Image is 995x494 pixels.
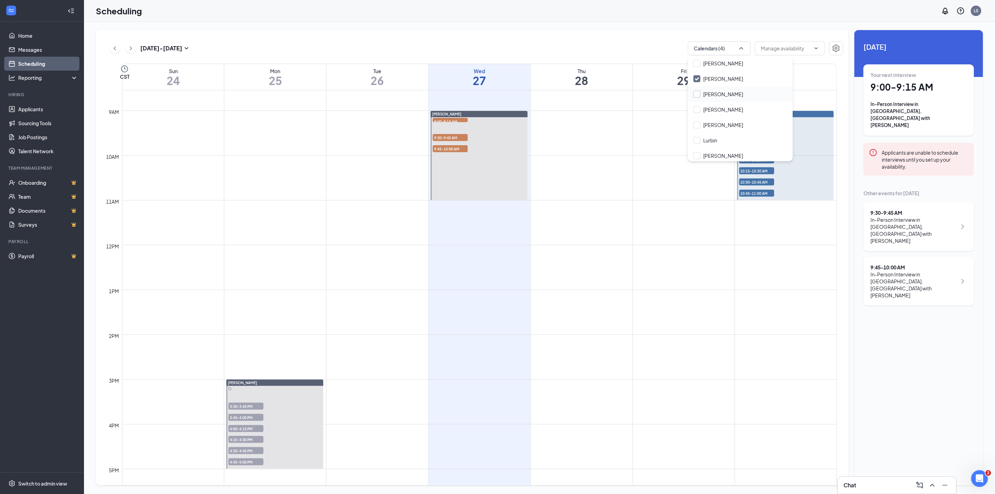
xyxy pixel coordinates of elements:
[863,190,974,197] div: Other events for [DATE]
[126,43,136,54] button: ChevronRight
[122,64,224,90] a: August 24, 2025
[326,68,428,75] div: Tue
[108,377,121,384] div: 3pm
[228,403,263,410] span: 3:30-3:45 PM
[633,75,735,86] h1: 29
[829,41,843,55] button: Settings
[813,45,819,51] svg: ChevronDown
[228,387,232,390] svg: Sync
[433,145,468,152] span: 9:45-10:00 AM
[96,5,142,17] h1: Scheduling
[18,102,78,116] a: Applicants
[832,44,840,52] svg: Settings
[122,68,224,75] div: Sun
[8,480,15,487] svg: Settings
[914,480,925,491] button: ComposeMessage
[228,447,263,454] span: 4:30-4:45 PM
[228,458,263,465] span: 4:45-5:00 PM
[105,198,121,205] div: 11am
[108,466,121,474] div: 5pm
[18,176,78,190] a: OnboardingCrown
[531,68,633,75] div: Thu
[8,239,77,245] div: Payroll
[863,41,974,52] span: [DATE]
[326,64,428,90] a: August 26, 2025
[18,249,78,263] a: PayrollCrown
[959,277,967,285] svg: ChevronRight
[18,116,78,130] a: Sourcing Tools
[928,481,937,489] svg: ChevronUp
[18,74,78,81] div: Reporting
[986,470,991,476] span: 2
[105,153,121,161] div: 10am
[927,480,938,491] button: ChevronUp
[228,425,263,432] span: 4:00-4:15 PM
[429,68,530,75] div: Wed
[429,64,530,90] a: August 27, 2025
[974,8,979,14] div: LS
[688,41,751,55] button: Calendars (4)ChevronUp
[870,81,967,93] h1: 9:00 - 9:15 AM
[18,204,78,218] a: DocumentsCrown
[120,73,129,80] span: CST
[633,64,735,90] a: August 29, 2025
[939,480,951,491] button: Minimize
[971,470,988,487] iframe: Intercom live chat
[432,112,461,116] span: [PERSON_NAME]
[870,101,967,129] div: In-Person Interview in [GEOGRAPHIC_DATA],[GEOGRAPHIC_DATA] with [PERSON_NAME]
[224,75,326,86] h1: 25
[108,287,121,295] div: 1pm
[18,144,78,158] a: Talent Network
[433,134,468,141] span: 9:30-9:45 AM
[870,216,957,244] div: In-Person Interview in [GEOGRAPHIC_DATA],[GEOGRAPHIC_DATA] with [PERSON_NAME]
[224,68,326,75] div: Mon
[739,167,774,174] span: 10:15-10:30 AM
[633,68,735,75] div: Fri
[108,422,121,429] div: 4pm
[18,130,78,144] a: Job Postings
[68,7,75,14] svg: Collapse
[738,45,745,52] svg: ChevronUp
[108,108,121,116] div: 9am
[140,44,182,52] h3: [DATE] - [DATE]
[739,178,774,185] span: 10:30-10:45 AM
[8,92,77,98] div: Hiring
[882,148,968,170] div: Applicants are unable to schedule interviews until you set up your availability.
[182,44,191,52] svg: SmallChevronDown
[916,481,924,489] svg: ComposeMessage
[228,381,257,385] span: [PERSON_NAME]
[18,57,78,71] a: Scheduling
[228,414,263,421] span: 3:45-4:00 PM
[8,165,77,171] div: Team Management
[941,7,950,15] svg: Notifications
[870,209,957,216] div: 9:30 - 9:45 AM
[18,480,67,487] div: Switch to admin view
[127,44,134,52] svg: ChevronRight
[761,44,811,52] input: Manage availability
[433,118,468,125] span: 9:00-9:15 AM
[111,44,118,52] svg: ChevronLeft
[844,481,856,489] h3: Chat
[122,75,224,86] h1: 24
[429,75,530,86] h1: 27
[18,190,78,204] a: TeamCrown
[18,218,78,232] a: SurveysCrown
[957,7,965,15] svg: QuestionInfo
[224,64,326,90] a: August 25, 2025
[870,271,957,299] div: In-Person Interview in [GEOGRAPHIC_DATA],[GEOGRAPHIC_DATA] with [PERSON_NAME]
[870,71,967,78] div: Your next interview
[869,148,877,157] svg: Error
[739,190,774,197] span: 10:45-11:00 AM
[18,43,78,57] a: Messages
[228,436,263,443] span: 4:15-4:30 PM
[959,223,967,231] svg: ChevronRight
[8,74,15,81] svg: Analysis
[941,481,949,489] svg: Minimize
[8,7,15,14] svg: WorkstreamLogo
[18,29,78,43] a: Home
[326,75,428,86] h1: 26
[870,264,957,271] div: 9:45 - 10:00 AM
[108,332,121,340] div: 2pm
[531,64,633,90] a: August 28, 2025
